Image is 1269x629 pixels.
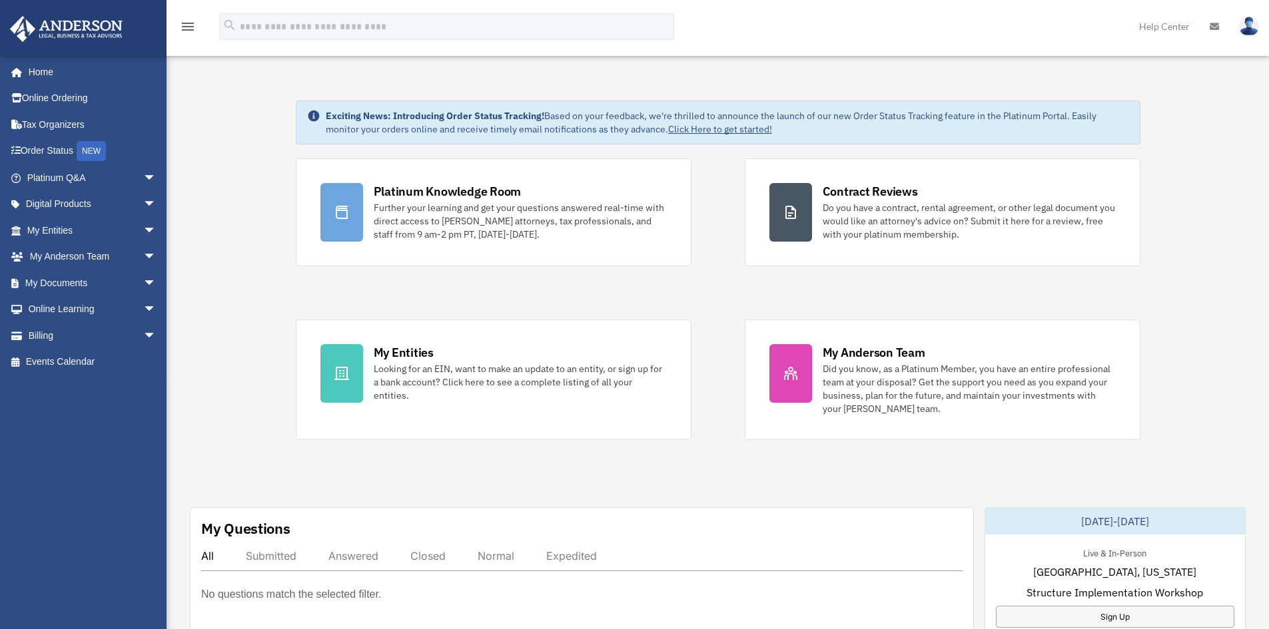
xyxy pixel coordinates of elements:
div: Based on your feedback, we're thrilled to announce the launch of our new Order Status Tracking fe... [326,109,1129,136]
p: No questions match the selected filter. [201,585,381,604]
a: Home [9,59,170,85]
div: Did you know, as a Platinum Member, you have an entire professional team at your disposal? Get th... [823,362,1116,415]
div: Looking for an EIN, want to make an update to an entity, or sign up for a bank account? Click her... [374,362,667,402]
span: arrow_drop_down [143,191,170,218]
div: Contract Reviews [823,183,918,200]
a: Sign Up [996,606,1234,628]
span: arrow_drop_down [143,296,170,323]
img: User Pic [1239,17,1259,36]
span: arrow_drop_down [143,164,170,192]
a: My Anderson Teamarrow_drop_down [9,244,177,270]
a: Platinum Knowledge Room Further your learning and get your questions answered real-time with dire... [296,158,691,266]
div: Live & In-Person [1072,545,1157,559]
div: NEW [77,141,106,161]
a: Digital Productsarrow_drop_down [9,191,177,218]
i: menu [180,19,196,35]
a: My Entitiesarrow_drop_down [9,217,177,244]
div: All [201,549,214,562]
i: search [222,18,237,33]
span: arrow_drop_down [143,244,170,271]
span: arrow_drop_down [143,270,170,297]
a: Billingarrow_drop_down [9,322,177,349]
a: Contract Reviews Do you have a contract, rental agreement, or other legal document you would like... [745,158,1140,266]
a: Online Learningarrow_drop_down [9,296,177,323]
div: My Entities [374,344,434,361]
span: [GEOGRAPHIC_DATA], [US_STATE] [1033,564,1196,580]
div: Further your learning and get your questions answered real-time with direct access to [PERSON_NAM... [374,201,667,241]
div: Closed [410,549,446,562]
a: My Anderson Team Did you know, as a Platinum Member, you have an entire professional team at your... [745,319,1140,440]
div: My Questions [201,519,290,538]
a: My Documentsarrow_drop_down [9,270,177,296]
a: Click Here to get started! [668,123,772,135]
div: Normal [478,549,514,562]
div: Submitted [246,549,296,562]
a: Events Calendar [9,349,177,375]
a: My Entities Looking for an EIN, want to make an update to an entity, or sign up for a bank accoun... [296,319,691,440]
span: arrow_drop_down [143,322,170,349]
div: Expedited [546,549,597,562]
a: menu [180,23,196,35]
a: Tax Organizers [9,111,177,138]
div: Platinum Knowledge Room [374,183,522,200]
a: Platinum Q&Aarrow_drop_down [9,164,177,191]
div: [DATE]-[DATE] [985,508,1245,534]
strong: Exciting News: Introducing Order Status Tracking! [326,110,544,122]
div: Do you have a contract, rental agreement, or other legal document you would like an attorney's ad... [823,201,1116,241]
span: Structure Implementation Workshop [1027,584,1203,600]
a: Order StatusNEW [9,138,177,165]
img: Anderson Advisors Platinum Portal [6,16,127,42]
div: My Anderson Team [823,344,925,361]
span: arrow_drop_down [143,217,170,244]
a: Online Ordering [9,85,177,112]
div: Answered [328,549,378,562]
